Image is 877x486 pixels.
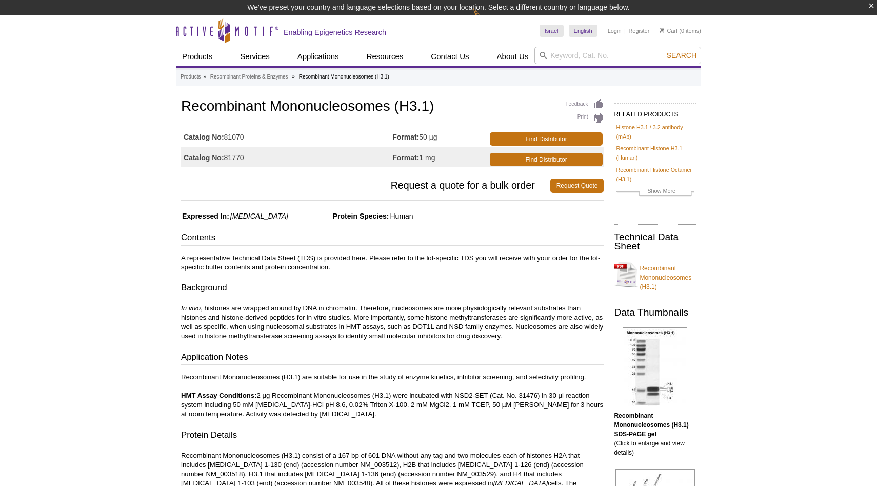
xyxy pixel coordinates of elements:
li: (0 items) [660,25,701,37]
i: [MEDICAL_DATA] [230,212,288,220]
button: Search [664,51,700,60]
a: Products [176,47,218,66]
img: Change Here [473,8,500,32]
b: Recombinant Mononucleosomes (H3.1) SDS-PAGE gel [614,412,688,438]
td: 81070 [181,126,392,147]
h1: Recombinant Mononucleosomes (H3.1) [181,99,604,116]
a: Histone H3.1 / 3.2 antibody (mAb) [616,123,694,141]
a: About Us [491,47,535,66]
td: 81770 [181,147,392,167]
span: Protein Species: [290,212,389,220]
img: Your Cart [660,28,664,33]
a: English [569,25,597,37]
li: » [203,74,206,80]
strong: Catalog No: [184,153,224,162]
p: (Click to enlarge and view details) [614,411,696,457]
span: Human [389,212,413,220]
h2: Enabling Epigenetics Research [284,28,386,37]
li: » [292,74,295,80]
h2: RELATED PRODUCTS [614,103,696,121]
li: | [624,25,626,37]
strong: Format: [392,132,419,142]
a: Show More [616,186,694,198]
input: Keyword, Cat. No. [534,47,701,64]
p: Recombinant Mononucleosomes (H3.1) are suitable for use in the study of enzyme kinetics, inhibito... [181,373,604,419]
li: Recombinant Mononucleosomes (H3.1) [299,74,389,80]
a: Recombinant Histone Octamer (H3.1) [616,165,694,184]
a: Recombinant Histone H3.1 (Human) [616,144,694,162]
td: 1 mg [392,147,487,167]
span: Request a quote for a bulk order [181,179,550,193]
a: Products [181,72,201,82]
h2: Data Thumbnails [614,308,696,317]
a: Cart [660,27,677,34]
a: Find Distributor [490,132,603,146]
a: Register [628,27,649,34]
a: Services [234,47,276,66]
a: Contact Us [425,47,475,66]
i: In vivo [181,304,201,312]
h2: Technical Data Sheet [614,232,696,251]
h3: Contents [181,231,604,246]
p: A representative Technical Data Sheet (TDS) is provided here. Please refer to the lot-specific TD... [181,254,604,272]
a: Israel [540,25,564,37]
span: Search [667,51,696,60]
span: Expressed In: [181,212,229,220]
a: Recombinant Mononucleosomes (H3.1) [614,258,696,291]
p: , histones are wrapped around by DNA in chromatin. Therefore, nucleosomes are more physiologicall... [181,304,604,341]
h3: Protein Details [181,429,604,443]
a: Feedback [565,99,604,110]
a: Recombinant Proteins & Enzymes [210,72,288,82]
a: Login [608,27,622,34]
b: HMT Assay Conditions: [181,392,257,399]
img: Recombinant Mononucleosomes (H3.1) SDS-PAGE gel [623,327,687,407]
strong: Catalog No: [184,132,224,142]
a: Applications [291,47,345,66]
a: Request Quote [550,179,604,193]
strong: Format: [392,153,419,162]
h3: Background [181,282,604,296]
h3: Application Notes [181,351,604,365]
td: 50 µg [392,126,487,147]
a: Find Distributor [490,153,603,166]
a: Print [565,112,604,124]
a: Resources [361,47,410,66]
